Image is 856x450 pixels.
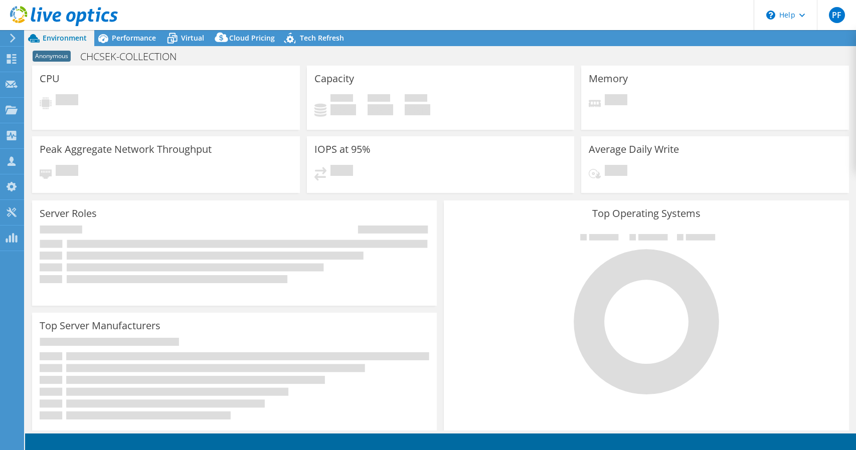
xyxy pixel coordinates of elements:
h3: Peak Aggregate Network Throughput [40,144,212,155]
span: Pending [330,165,353,178]
h3: Memory [589,73,628,84]
span: Total [405,94,427,104]
h1: CHCSEK-COLLECTION [76,51,192,62]
span: PF [829,7,845,23]
h4: 0 GiB [405,104,430,115]
span: Anonymous [33,51,71,62]
h3: Capacity [314,73,354,84]
span: Cloud Pricing [229,33,275,43]
span: Tech Refresh [300,33,344,43]
span: Used [330,94,353,104]
span: Free [368,94,390,104]
span: Environment [43,33,87,43]
svg: \n [766,11,775,20]
h3: Top Operating Systems [451,208,841,219]
span: Pending [56,94,78,108]
span: Pending [605,94,627,108]
h3: Top Server Manufacturers [40,320,160,331]
h3: CPU [40,73,60,84]
span: Pending [605,165,627,178]
h4: 0 GiB [368,104,393,115]
span: Performance [112,33,156,43]
h3: Server Roles [40,208,97,219]
span: Virtual [181,33,204,43]
span: Pending [56,165,78,178]
h4: 0 GiB [330,104,356,115]
h3: IOPS at 95% [314,144,371,155]
h3: Average Daily Write [589,144,679,155]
